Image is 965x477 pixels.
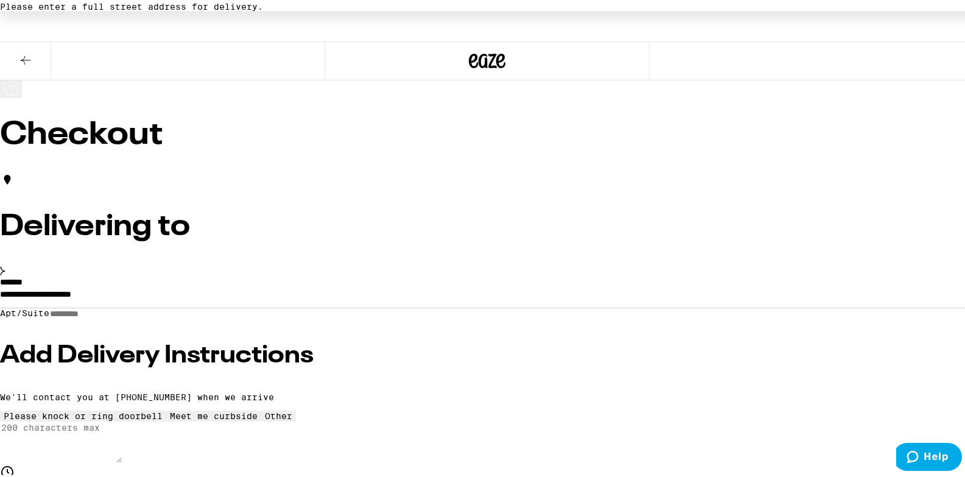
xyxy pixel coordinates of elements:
[170,409,258,419] div: Meet me curbside
[166,408,261,419] button: Meet me curbside
[261,408,296,419] button: Other
[265,409,292,419] div: Other
[4,409,163,419] div: Please knock or ring doorbell
[896,440,962,471] iframe: Opens a widget where you can find more information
